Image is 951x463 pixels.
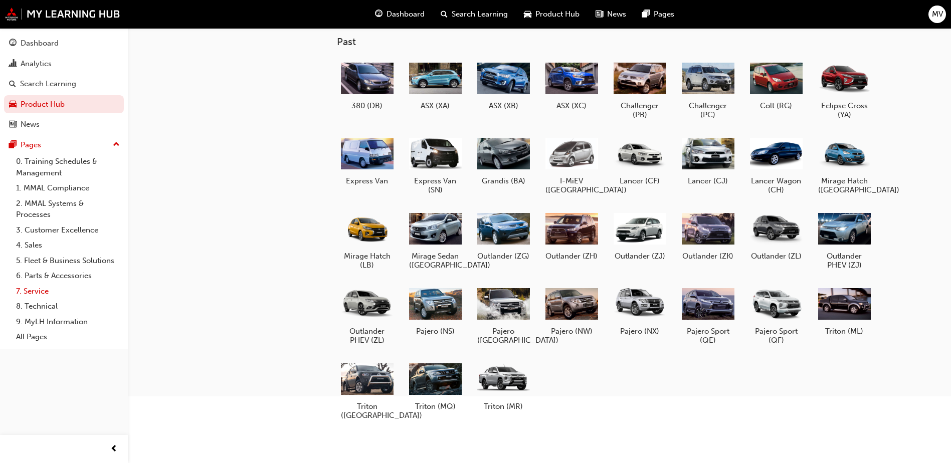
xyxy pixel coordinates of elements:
[614,252,666,261] h5: Outlander (ZJ)
[12,314,124,330] a: 9. MyLH Information
[341,402,394,420] h5: Triton ([GEOGRAPHIC_DATA])
[337,357,397,424] a: Triton ([GEOGRAPHIC_DATA])
[524,8,531,21] span: car-icon
[814,282,874,340] a: Triton (ML)
[473,131,533,189] a: Grandis (BA)
[337,206,397,274] a: Mirage Hatch (LB)
[341,327,394,345] h5: Outlander PHEV (ZL)
[433,4,516,25] a: search-iconSearch Learning
[614,176,666,185] h5: Lancer (CF)
[678,282,738,349] a: Pajero Sport (QE)
[405,282,465,340] a: Pajero (NS)
[541,282,602,340] a: Pajero (NW)
[12,329,124,345] a: All Pages
[654,9,674,20] span: Pages
[818,176,871,194] h5: Mirage Hatch ([GEOGRAPHIC_DATA])
[818,252,871,270] h5: Outlander PHEV (ZJ)
[545,252,598,261] h5: Outlander (ZH)
[477,101,530,110] h5: ASX (XB)
[477,176,530,185] h5: Grandis (BA)
[341,176,394,185] h5: Express Van
[477,327,530,345] h5: Pajero ([GEOGRAPHIC_DATA])
[4,136,124,154] button: Pages
[678,56,738,123] a: Challenger (PC)
[337,36,906,48] h3: Past
[814,56,874,123] a: Eclipse Cross (YA)
[477,252,530,261] h5: Outlander (ZG)
[596,8,603,21] span: news-icon
[678,131,738,189] a: Lancer (CJ)
[473,282,533,349] a: Pajero ([GEOGRAPHIC_DATA])
[12,154,124,180] a: 0. Training Schedules & Management
[682,176,734,185] h5: Lancer (CJ)
[4,95,124,114] a: Product Hub
[814,131,874,198] a: Mirage Hatch ([GEOGRAPHIC_DATA])
[12,238,124,253] a: 4. Sales
[405,131,465,198] a: Express Van (SN)
[750,101,803,110] h5: Colt (RG)
[5,8,120,21] a: mmal
[409,101,462,110] h5: ASX (XA)
[541,131,602,198] a: I-MiEV ([GEOGRAPHIC_DATA])
[21,38,59,49] div: Dashboard
[750,176,803,194] h5: Lancer Wagon (CH)
[12,222,124,238] a: 3. Customer Excellence
[473,206,533,265] a: Outlander (ZG)
[545,176,598,194] h5: I-MiEV ([GEOGRAPHIC_DATA])
[746,131,806,198] a: Lancer Wagon (CH)
[21,119,40,130] div: News
[9,60,17,69] span: chart-icon
[387,9,425,20] span: Dashboard
[12,284,124,299] a: 7. Service
[614,327,666,336] h5: Pajero (NX)
[614,101,666,119] h5: Challenger (PB)
[4,34,124,53] a: Dashboard
[409,327,462,336] h5: Pajero (NS)
[21,58,52,70] div: Analytics
[473,357,533,415] a: Triton (MR)
[9,141,17,150] span: pages-icon
[473,56,533,114] a: ASX (XB)
[516,4,588,25] a: car-iconProduct Hub
[541,206,602,265] a: Outlander (ZH)
[12,268,124,284] a: 6. Parts & Accessories
[12,196,124,222] a: 2. MMAL Systems & Processes
[409,176,462,194] h5: Express Van (SN)
[610,282,670,340] a: Pajero (NX)
[12,299,124,314] a: 8. Technical
[750,252,803,261] h5: Outlander (ZL)
[113,138,120,151] span: up-icon
[341,252,394,270] h5: Mirage Hatch (LB)
[4,115,124,134] a: News
[814,206,874,274] a: Outlander PHEV (ZJ)
[746,56,806,114] a: Colt (RG)
[682,101,734,119] h5: Challenger (PC)
[4,55,124,73] a: Analytics
[545,327,598,336] h5: Pajero (NW)
[405,206,465,274] a: Mirage Sedan ([GEOGRAPHIC_DATA])
[9,120,17,129] span: news-icon
[337,131,397,189] a: Express Van
[367,4,433,25] a: guage-iconDashboard
[928,6,946,23] button: MV
[818,327,871,336] h5: Triton (ML)
[409,402,462,411] h5: Triton (MQ)
[541,56,602,114] a: ASX (XC)
[607,9,626,20] span: News
[337,56,397,114] a: 380 (DB)
[746,206,806,265] a: Outlander (ZL)
[545,101,598,110] h5: ASX (XC)
[4,32,124,136] button: DashboardAnalyticsSearch LearningProduct HubNews
[9,39,17,48] span: guage-icon
[441,8,448,21] span: search-icon
[682,327,734,345] h5: Pajero Sport (QE)
[642,8,650,21] span: pages-icon
[9,80,16,89] span: search-icon
[535,9,580,20] span: Product Hub
[610,131,670,189] a: Lancer (CF)
[405,56,465,114] a: ASX (XA)
[12,180,124,196] a: 1. MMAL Compliance
[634,4,682,25] a: pages-iconPages
[610,206,670,265] a: Outlander (ZJ)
